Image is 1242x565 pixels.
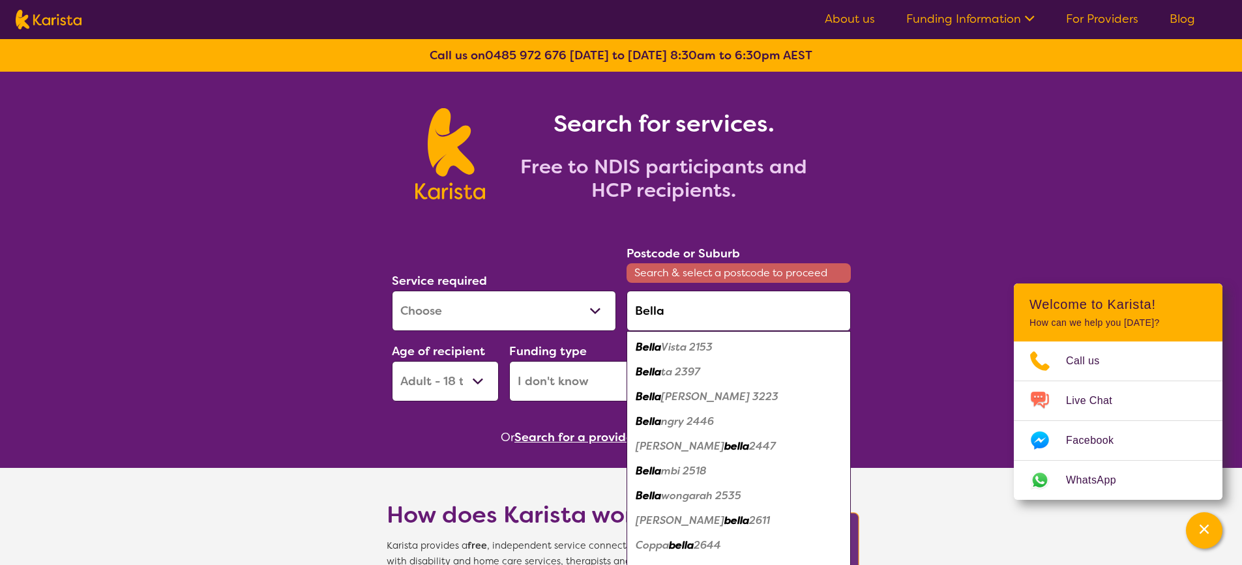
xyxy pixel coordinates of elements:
ul: Choose channel [1014,341,1222,500]
em: bella [724,439,749,453]
em: ngry 2446 [661,414,714,428]
h1: How does Karista work? [387,499,660,530]
a: Web link opens in a new tab. [1014,461,1222,500]
div: Bellawongarah 2535 [633,484,844,508]
h1: Search for services. [501,108,827,139]
em: bella [669,538,694,552]
a: About us [825,11,875,27]
img: Karista logo [415,108,485,199]
div: Bella Vista 2153 [633,335,844,360]
span: WhatsApp [1066,471,1132,490]
em: [PERSON_NAME] 3223 [661,390,778,403]
div: Bellarine 3223 [633,384,844,409]
h2: Free to NDIS participants and HCP recipients. [501,155,827,202]
em: Bella [636,414,661,428]
label: Service required [392,273,487,289]
em: ta 2397 [661,365,700,379]
em: 2644 [694,538,721,552]
em: 2611 [749,514,770,527]
input: Type [627,291,851,331]
img: Karista logo [16,10,81,29]
b: Call us on [DATE] to [DATE] 8:30am to 6:30pm AEST [430,48,812,63]
label: Funding type [509,343,587,359]
div: Bellata 2397 [633,360,844,384]
div: Coppabella 2644 [633,533,844,558]
em: Vista 2153 [661,340,713,354]
a: 0485 972 676 [485,48,567,63]
em: Coppa [636,538,669,552]
label: Age of recipient [392,343,485,359]
span: Search & select a postcode to proceed [627,263,851,283]
em: [PERSON_NAME] [636,514,724,527]
em: mbi 2518 [661,464,707,478]
label: Postcode or Suburb [627,246,740,261]
a: For Providers [1066,11,1138,27]
a: Blog [1170,11,1195,27]
div: Bellangry 2446 [633,409,844,434]
span: Or [501,427,514,447]
em: [PERSON_NAME] [636,439,724,453]
div: Brindabella 2611 [633,508,844,533]
b: free [467,540,487,552]
em: Bella [636,365,661,379]
em: Bella [636,390,661,403]
div: Bellambi 2518 [633,459,844,484]
span: Facebook [1066,431,1129,450]
em: 2447 [749,439,776,453]
h2: Welcome to Karista! [1029,297,1207,312]
button: Channel Menu [1186,512,1222,549]
a: Funding Information [906,11,1035,27]
span: Live Chat [1066,391,1128,411]
em: Bella [636,340,661,354]
em: wongarah 2535 [661,489,741,502]
button: Search for a provider to leave a review [514,427,741,447]
p: How can we help you [DATE]? [1029,317,1207,328]
div: Channel Menu [1014,283,1222,500]
em: Bella [636,489,661,502]
span: Call us [1066,351,1116,371]
em: Bella [636,464,661,478]
em: bella [724,514,749,527]
div: Yarranbella 2447 [633,434,844,459]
